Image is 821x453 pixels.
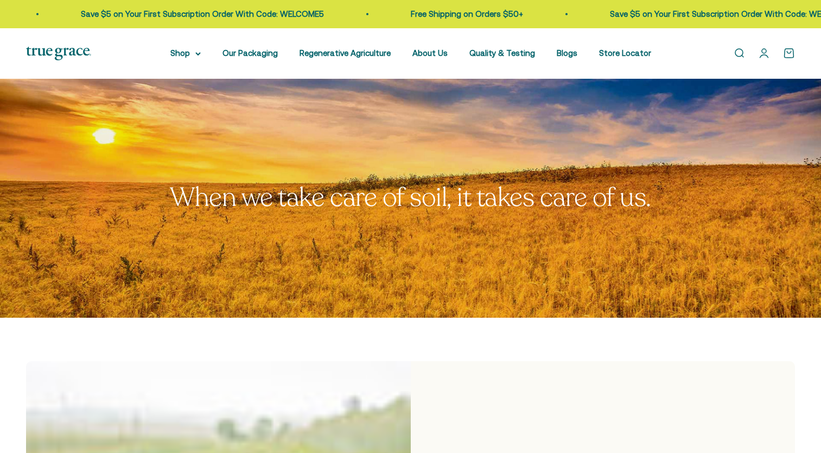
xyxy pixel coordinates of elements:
a: Our Packaging [222,48,278,58]
p: Save $5 on Your First Subscription Order With Code: WELCOME5 [69,8,313,21]
a: Blogs [557,48,577,58]
split-lines: When we take care of soil, it takes care of us. [170,180,651,215]
a: Free Shipping on Orders $50+ [399,9,512,18]
a: Store Locator [599,48,651,58]
summary: Shop [170,47,201,60]
a: Quality & Testing [469,48,535,58]
a: About Us [412,48,448,58]
a: Regenerative Agriculture [300,48,391,58]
